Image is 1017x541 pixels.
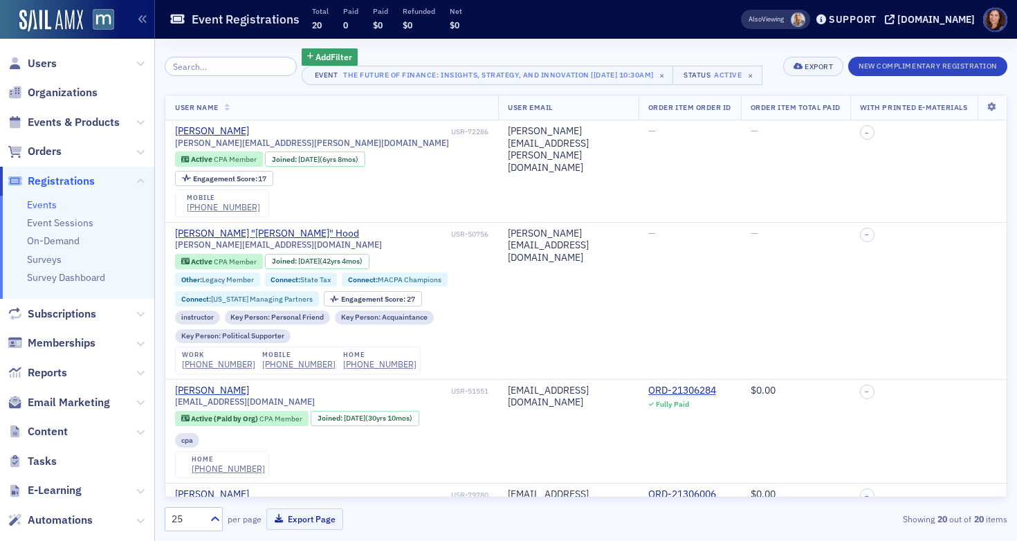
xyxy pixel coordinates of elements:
span: Organizations [28,85,98,100]
a: Memberships [8,336,95,351]
span: User Name [175,102,219,112]
span: Active [191,257,214,266]
button: Export [783,57,843,76]
span: E-Learning [28,483,82,498]
span: Events & Products [28,115,120,130]
span: – [865,129,869,137]
button: Export Page [266,508,343,530]
div: [PHONE_NUMBER] [182,359,255,369]
span: Other : [181,275,202,284]
span: [DATE] [298,256,320,266]
div: USR-72286 [252,127,489,136]
span: Joined : [272,257,298,266]
a: Content [8,424,68,439]
span: Joined : [318,414,344,423]
div: home [192,455,265,464]
button: EventThe Future of Finance: Insights, Strategy, and Innovation [[DATE] 10:30am]× [302,66,674,85]
a: Users [8,56,57,71]
span: $0.00 [751,384,776,396]
div: instructor [175,311,220,324]
a: [PERSON_NAME] [175,488,249,501]
a: Connect:[US_STATE] Managing Partners [181,295,313,304]
div: cpa [175,433,199,447]
span: With Printed E-Materials [860,102,968,112]
div: Joined: 1983-05-12 00:00:00 [265,254,369,269]
span: CPA Member [214,257,257,266]
span: – [865,492,869,500]
div: Active: Active: CPA Member [175,254,263,269]
a: [PHONE_NUMBER] [262,359,336,369]
span: Users [28,56,57,71]
div: [PERSON_NAME][EMAIL_ADDRESS][PERSON_NAME][DOMAIN_NAME] [508,125,628,174]
a: ORD-21306284 [648,385,716,397]
div: [PERSON_NAME][EMAIL_ADDRESS][DOMAIN_NAME] [508,228,628,264]
div: Connect: [265,273,338,286]
div: Active: Active: CPA Member [175,152,263,167]
span: Subscriptions [28,306,96,322]
div: Other: [175,273,260,286]
a: Subscriptions [8,306,96,322]
h1: Event Registrations [192,11,300,28]
div: Support [829,13,877,26]
div: The Future of Finance: Insights, Strategy, and Innovation [[DATE] 10:30am] [343,68,654,82]
a: Reports [8,365,67,380]
span: [PERSON_NAME][EMAIL_ADDRESS][DOMAIN_NAME] [175,239,382,250]
p: Total [312,6,329,16]
a: [PERSON_NAME] [175,385,249,397]
div: Joined: 1994-10-21 00:00:00 [311,411,419,426]
div: Active (Paid by Org): Active (Paid by Org): CPA Member [175,411,309,426]
a: Events [27,199,57,211]
a: Active (Paid by Org) CPA Member [181,414,302,423]
div: Status [683,71,712,80]
span: — [648,125,656,137]
div: Engagement Score: 27 [324,291,422,306]
div: home [343,351,416,359]
strong: 20 [935,513,949,525]
span: — [751,125,758,137]
a: Tasks [8,454,57,469]
button: [DOMAIN_NAME] [885,15,980,24]
div: [PERSON_NAME] "[PERSON_NAME]" Hood [175,228,359,240]
div: (6yrs 8mos) [298,155,358,164]
div: [EMAIL_ADDRESS][DOMAIN_NAME] [508,385,628,409]
a: Events & Products [8,115,120,130]
a: [PHONE_NUMBER] [192,464,265,474]
span: Email Marketing [28,395,110,410]
img: SailAMX [93,9,114,30]
span: 0 [343,19,348,30]
div: Showing out of items [736,513,1007,525]
strong: 20 [971,513,986,525]
span: $0 [450,19,459,30]
button: StatusActive× [672,66,762,85]
span: Automations [28,513,93,528]
div: [PERSON_NAME] [175,125,249,138]
span: Viewing [749,15,784,24]
a: Connect:MACPA Champions [348,275,441,284]
span: — [751,227,758,239]
div: [DOMAIN_NAME] [897,13,975,26]
div: Also [749,15,762,24]
a: [PHONE_NUMBER] [343,359,416,369]
span: Orders [28,144,62,159]
div: Connect: [175,291,319,306]
div: work [182,351,255,359]
span: – [865,230,869,239]
div: USR-79780 [252,490,489,499]
a: E-Learning [8,483,82,498]
a: Other:Legacy Member [181,275,254,284]
a: Survey Dashboard [27,271,105,284]
p: Refunded [403,6,435,16]
div: mobile [262,351,336,359]
div: Engagement Score: 17 [175,171,273,186]
a: Automations [8,513,93,528]
div: Fully Paid [656,400,689,409]
span: [DATE] [344,413,365,423]
div: Key Person: Acquaintance [335,311,434,324]
div: 25 [172,512,202,526]
div: Connect: [342,273,448,286]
